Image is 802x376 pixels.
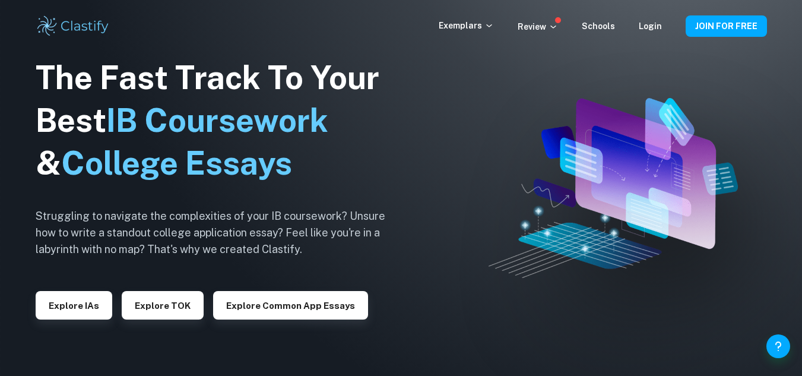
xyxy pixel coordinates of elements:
p: Exemplars [439,19,494,32]
a: Explore Common App essays [213,299,368,311]
button: Help and Feedback [766,334,790,358]
img: Clastify hero [489,98,738,279]
a: Explore TOK [122,299,204,311]
img: Clastify logo [36,14,111,38]
p: Review [518,20,558,33]
a: Schools [582,21,615,31]
button: Explore Common App essays [213,291,368,320]
a: Explore IAs [36,299,112,311]
a: Login [639,21,662,31]
h1: The Fast Track To Your Best & [36,56,404,185]
button: Explore TOK [122,291,204,320]
span: College Essays [61,144,292,182]
button: JOIN FOR FREE [686,15,767,37]
h6: Struggling to navigate the complexities of your IB coursework? Unsure how to write a standout col... [36,208,404,258]
span: IB Coursework [106,102,328,139]
button: Explore IAs [36,291,112,320]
